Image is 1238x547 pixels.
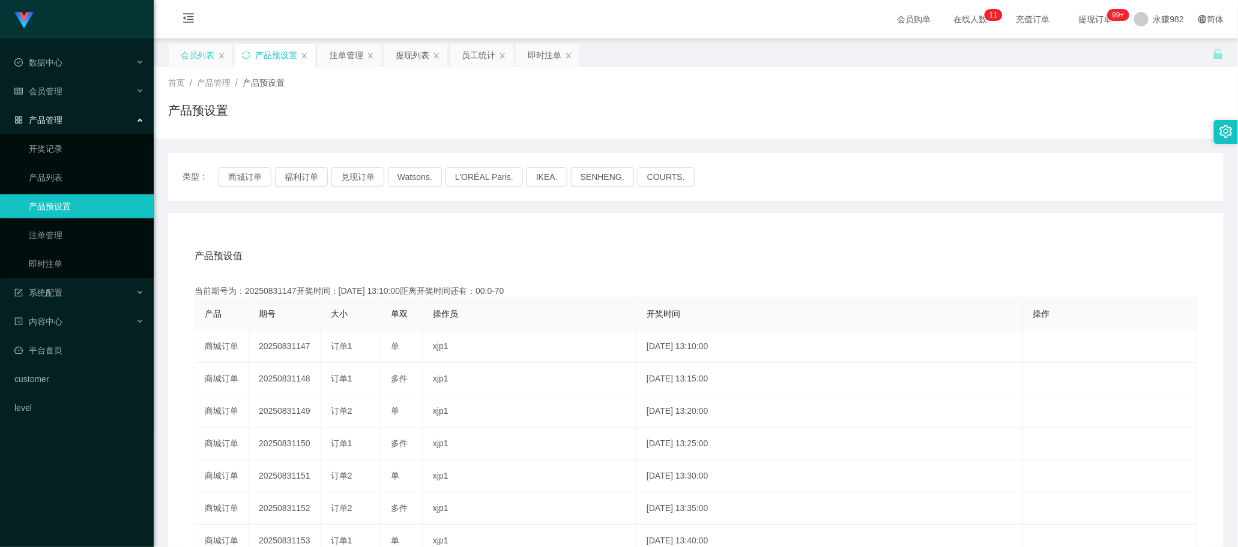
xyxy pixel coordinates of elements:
i: 图标: close [367,52,374,59]
span: 开奖时间 [647,309,680,318]
span: 产品预设置 [243,78,285,88]
span: 订单1 [331,341,352,351]
span: 充值订单 [1010,15,1056,23]
span: 操作 [1033,309,1049,318]
i: 图标: close [218,52,225,59]
span: 订单2 [331,406,352,416]
i: 图标: appstore-o [14,116,23,124]
button: Watsons. [388,167,442,187]
span: 多件 [391,374,408,383]
span: 内容中心 [14,317,62,326]
a: 产品列表 [29,166,144,190]
img: logo.9652507e.png [14,12,34,29]
td: [DATE] 13:15:00 [637,363,1023,395]
i: 图标: close [433,52,440,59]
button: SENHENG. [571,167,634,187]
span: 产品 [205,309,222,318]
td: 商城订单 [195,460,249,492]
span: 期号 [259,309,276,318]
div: 注单管理 [330,44,363,67]
span: 订单1 [331,438,352,448]
span: 单 [391,536,399,545]
span: 首页 [168,78,185,88]
i: 图标: table [14,87,23,95]
a: customer [14,367,144,391]
i: 图标: unlock [1213,49,1224,59]
i: 图标: close [301,52,308,59]
span: 提现订单 [1073,15,1119,23]
td: xjp1 [423,460,637,492]
td: 20250831151 [249,460,321,492]
td: 20250831147 [249,330,321,363]
button: L'ORÉAL Paris. [445,167,523,187]
span: / [190,78,192,88]
div: 当前期号为：20250831147开奖时间：[DATE] 13:10:00距离开奖时间还有：00:0-70 [195,285,1197,297]
button: IKEA. [527,167,567,187]
span: 系统配置 [14,288,62,297]
i: 图标: setting [1219,125,1233,138]
sup: 239 [1107,9,1129,21]
div: 产品预设置 [255,44,297,67]
td: xjp1 [423,330,637,363]
span: 数据中心 [14,58,62,67]
i: 图标: profile [14,317,23,326]
h1: 产品预设置 [168,101,228,119]
a: 注单管理 [29,223,144,247]
td: 商城订单 [195,363,249,395]
span: 大小 [331,309,348,318]
a: 开奖记录 [29,137,144,161]
td: 商城订单 [195,428,249,460]
td: 20250831148 [249,363,321,395]
span: 产品管理 [14,115,62,125]
div: 提现列表 [396,44,429,67]
a: 图标: dashboard平台首页 [14,338,144,362]
div: 即时注单 [528,44,561,67]
i: 图标: check-circle-o [14,58,23,67]
i: 图标: close [499,52,506,59]
span: 订单2 [331,471,352,480]
i: 图标: global [1198,15,1207,23]
button: COURTS. [638,167,695,187]
span: 单双 [391,309,408,318]
td: [DATE] 13:25:00 [637,428,1023,460]
td: [DATE] 13:35:00 [637,492,1023,525]
span: 产品管理 [197,78,231,88]
span: 订单1 [331,536,352,545]
button: 兑现订单 [331,167,384,187]
span: 会员管理 [14,86,62,96]
span: 多件 [391,438,408,448]
span: 订单1 [331,374,352,383]
span: 单 [391,406,399,416]
td: xjp1 [423,395,637,428]
td: xjp1 [423,363,637,395]
span: 操作员 [433,309,458,318]
span: 在线人数 [948,15,994,23]
td: 商城订单 [195,395,249,428]
i: 图标: form [14,288,23,297]
td: [DATE] 13:30:00 [637,460,1023,492]
span: 单 [391,471,399,480]
td: 20250831149 [249,395,321,428]
p: 1 [989,9,994,21]
a: 产品预设置 [29,194,144,218]
span: 订单2 [331,503,352,513]
a: level [14,396,144,420]
td: [DATE] 13:20:00 [637,395,1023,428]
td: 20250831150 [249,428,321,460]
a: 即时注单 [29,252,144,276]
div: 员工统计 [462,44,495,67]
span: 产品预设值 [195,249,243,263]
td: 商城订单 [195,492,249,525]
button: 福利订单 [275,167,328,187]
i: 图标: menu-fold [168,1,209,39]
i: 图标: sync [242,51,250,59]
span: / [235,78,238,88]
button: 商城订单 [219,167,271,187]
span: 多件 [391,503,408,513]
sup: 11 [985,9,1002,21]
td: 20250831152 [249,492,321,525]
div: 会员列表 [181,44,214,67]
td: xjp1 [423,492,637,525]
span: 单 [391,341,399,351]
p: 1 [994,9,998,21]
